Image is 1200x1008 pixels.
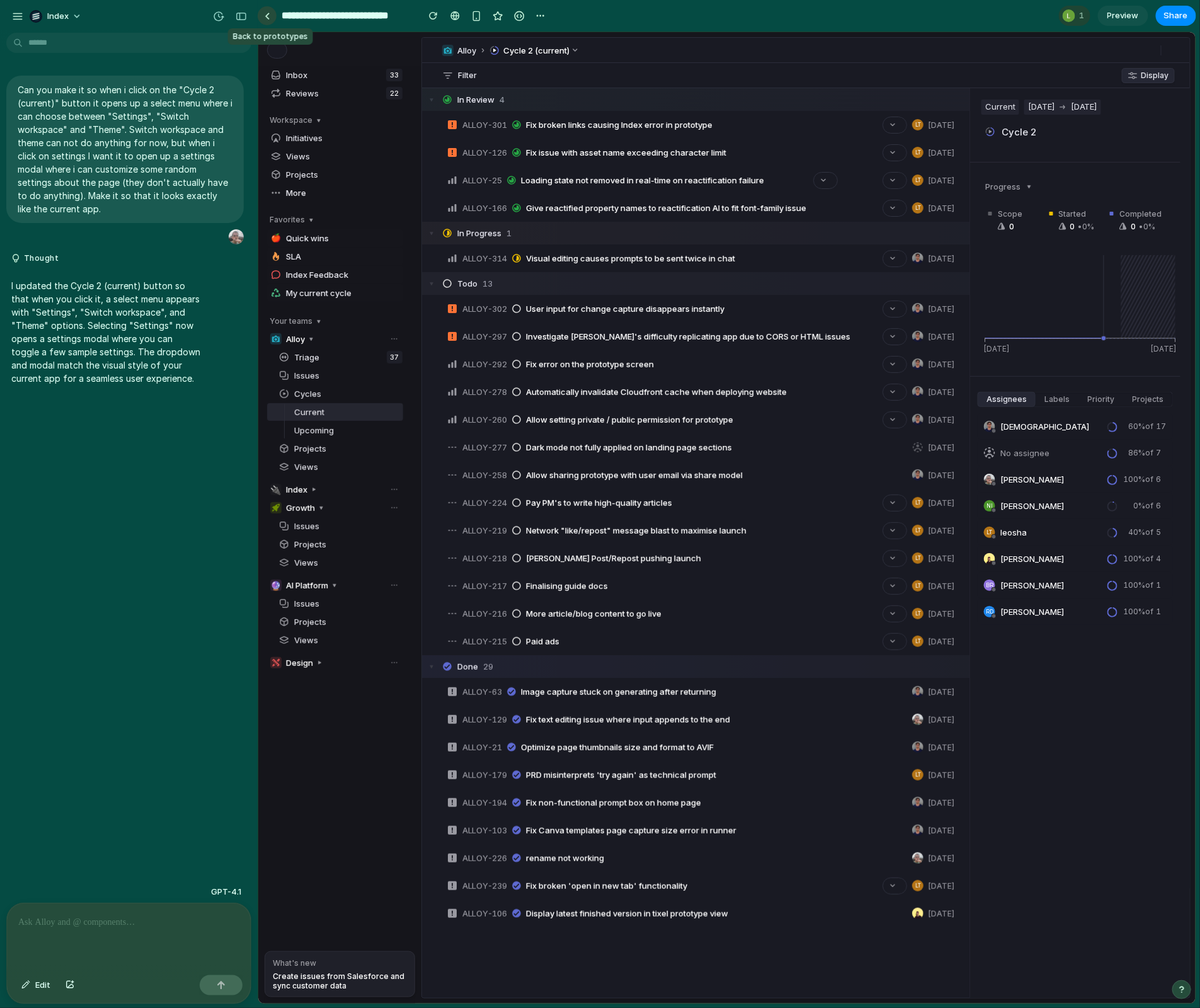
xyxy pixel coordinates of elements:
p: Can you make it so when i click on the "Cycle 2 (current)" button it opens up a select menu where... [18,83,232,215]
div: 1 [1059,6,1090,26]
span: Share [1164,9,1188,22]
button: Index [25,6,88,26]
p: I updated the Cycle 2 (current) button so that when you click it, a select menu appears with "Set... [11,279,202,385]
a: Preview [1098,6,1148,26]
span: 1 [1079,9,1088,22]
button: Edit [15,975,57,995]
div: Back to prototypes [228,28,313,45]
span: Edit [35,979,50,992]
span: GPT-4.1 [211,886,241,898]
span: Preview [1107,9,1139,22]
span: Index [47,10,69,23]
button: GPT-4.1 [207,881,245,903]
button: Share [1156,6,1196,26]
